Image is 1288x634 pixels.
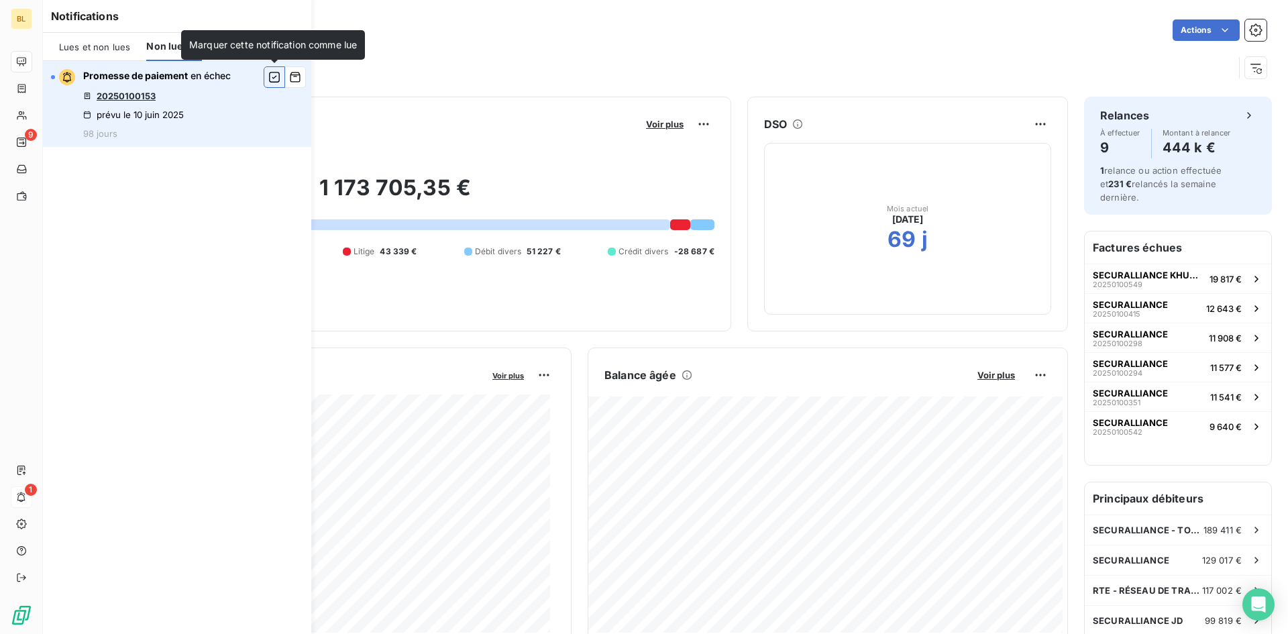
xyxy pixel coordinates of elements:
span: 1 [1100,165,1104,176]
span: 20250100549 [1093,280,1142,288]
span: Crédit divers [619,246,669,258]
span: SECURALLIANCE [1093,417,1168,428]
span: Marquer cette notification comme lue [189,39,357,50]
span: Débit divers [475,246,522,258]
span: 98 jours [83,128,117,139]
button: SECURALLIANCE2025010029811 908 € [1085,323,1271,352]
span: Mois actuel [887,205,929,213]
button: Voir plus [642,118,688,130]
span: 20250100351 [1093,399,1140,407]
span: 11 541 € [1210,392,1242,403]
span: 189 411 € [1203,525,1242,535]
span: 43 339 € [380,246,417,258]
span: SECURALLIANCE [1093,555,1169,566]
h4: 444 k € [1163,137,1231,158]
div: BL [11,8,32,30]
span: Promesse de paiement [83,70,188,81]
img: Logo LeanPay [11,604,32,626]
span: Voir plus [492,371,524,380]
button: Actions [1173,19,1240,41]
button: Voir plus [488,369,528,381]
button: SECURALLIANCE2025010029411 577 € [1085,352,1271,382]
span: Litige [354,246,375,258]
span: Voir plus [646,119,684,129]
div: Open Intercom Messenger [1242,588,1275,621]
span: Montant à relancer [1163,129,1231,137]
span: 129 017 € [1202,555,1242,566]
span: 1 [25,484,37,496]
span: SECURALLIANCE [1093,329,1168,339]
button: Voir plus [973,369,1019,381]
h2: 69 [888,226,916,253]
button: SECURALLIANCE2025010041512 643 € [1085,293,1271,323]
span: 20250100415 [1093,310,1140,318]
span: 9 640 € [1210,421,1242,432]
span: Non lues [146,40,188,53]
div: prévu le 10 juin 2025 [83,109,184,120]
span: -28 687 € [674,246,714,258]
span: [DATE] [892,213,924,226]
span: SECURALLIANCE [1093,358,1168,369]
h6: DSO [764,116,787,132]
span: 11 908 € [1209,333,1242,344]
button: SECURALLIANCE2025010035111 541 € [1085,382,1271,411]
h2: j [922,226,928,253]
button: SECURALLIANCE KHUNE [PERSON_NAME]2025010054919 817 € [1085,264,1271,293]
button: Promesse de paiement en échec20250100153prévu le 10 juin 202598 jours [43,61,311,147]
span: en échec [191,70,231,81]
span: Lues et non lues [59,42,130,52]
h6: Balance âgée [604,367,676,383]
span: 12 643 € [1206,303,1242,314]
button: SECURALLIANCE202501005429 640 € [1085,411,1271,441]
span: SECURALLIANCE [1093,299,1168,310]
h6: Relances [1100,107,1149,123]
span: 51 227 € [527,246,560,258]
span: 99 819 € [1205,615,1242,626]
span: 231 € [1108,178,1132,189]
span: Voir plus [977,370,1015,380]
h2: 1 173 705,35 € [76,174,714,215]
span: À effectuer [1100,129,1140,137]
span: 20250100298 [1093,339,1142,348]
span: SECURALLIANCE [1093,388,1168,399]
span: relance ou action effectuée et relancés la semaine dernière. [1100,165,1222,203]
a: 20250100153 [97,91,156,101]
span: RTE - RÉSEAU DE TRANSPORT D’ÉLECTRICITÉ [1093,585,1202,596]
span: 19 817 € [1210,274,1242,284]
span: 9 [25,129,37,141]
span: 20250100542 [1093,428,1142,436]
h4: 9 [1100,137,1140,158]
h6: Notifications [51,8,303,24]
span: 11 577 € [1210,362,1242,373]
h6: Principaux débiteurs [1085,482,1271,515]
span: 117 002 € [1202,585,1242,596]
span: 20250100294 [1093,369,1142,377]
span: SECURALLIANCE - TOTAL [1093,525,1203,535]
span: SECURALLIANCE JD [1093,615,1183,626]
h6: Factures échues [1085,231,1271,264]
span: SECURALLIANCE KHUNE [PERSON_NAME] [1093,270,1204,280]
